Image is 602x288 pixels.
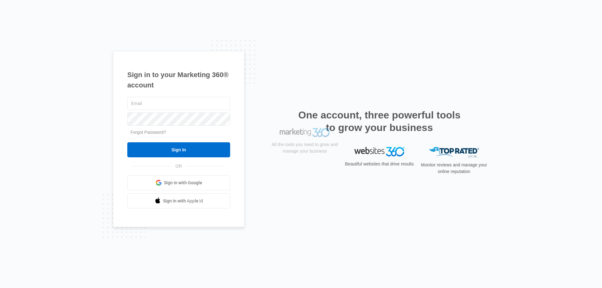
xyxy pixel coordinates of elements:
[130,130,166,135] a: Forgot Password?
[127,175,230,190] a: Sign in with Google
[270,160,340,173] p: All the tools you need to grow and manage your business
[127,142,230,157] input: Sign In
[419,162,489,175] p: Monitor reviews and manage your online reputation
[296,109,462,134] h2: One account, three powerful tools to grow your business
[280,147,330,156] img: Marketing 360
[354,147,404,156] img: Websites 360
[344,161,415,167] p: Beautiful websites that drive results
[127,97,230,110] input: Email
[164,180,202,186] span: Sign in with Google
[163,198,203,204] span: Sign in with Apple Id
[429,147,479,157] img: Top Rated Local
[171,163,187,170] span: OR
[127,193,230,208] a: Sign in with Apple Id
[127,70,230,90] h1: Sign in to your Marketing 360® account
